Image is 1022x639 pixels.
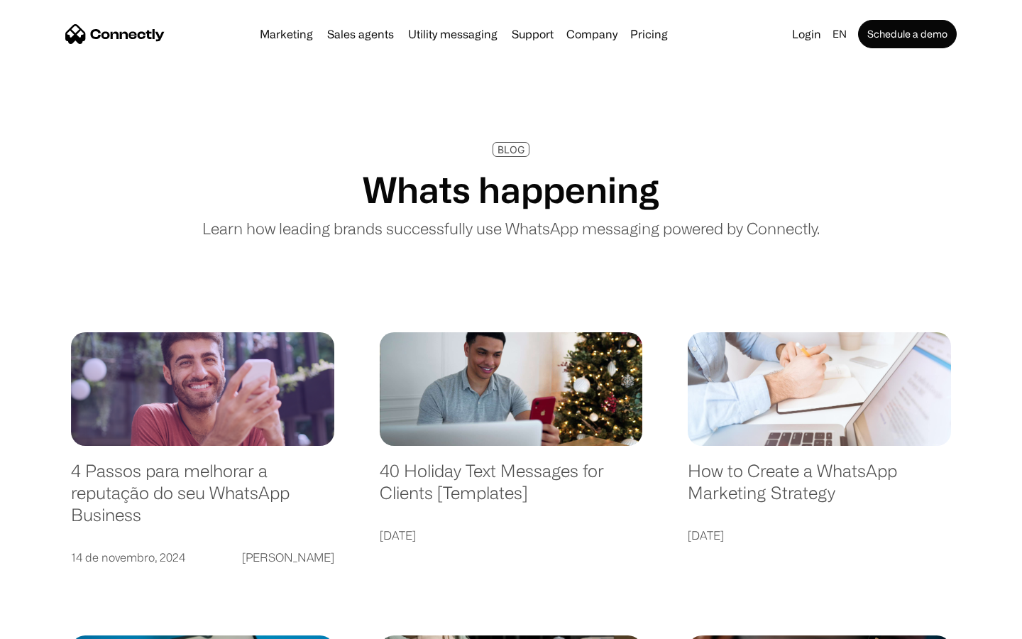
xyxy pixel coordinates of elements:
div: Company [566,24,617,44]
a: 4 Passos para melhorar a reputação do seu WhatsApp Business [71,460,334,540]
p: Learn how leading brands successfully use WhatsApp messaging powered by Connectly. [202,217,820,240]
a: Schedule a demo [858,20,957,48]
a: 40 Holiday Text Messages for Clients [Templates] [380,460,643,518]
div: BLOG [498,144,524,155]
div: 14 de novembro, 2024 [71,547,185,567]
div: en [833,24,847,44]
a: Marketing [254,28,319,40]
h1: Whats happening [363,168,659,211]
aside: Language selected: English [14,614,85,634]
a: Login [786,24,827,44]
a: Sales agents [322,28,400,40]
div: [DATE] [380,525,416,545]
a: How to Create a WhatsApp Marketing Strategy [688,460,951,518]
div: [DATE] [688,525,724,545]
a: Support [506,28,559,40]
ul: Language list [28,614,85,634]
a: Utility messaging [402,28,503,40]
a: Pricing [625,28,674,40]
div: [PERSON_NAME] [242,547,334,567]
